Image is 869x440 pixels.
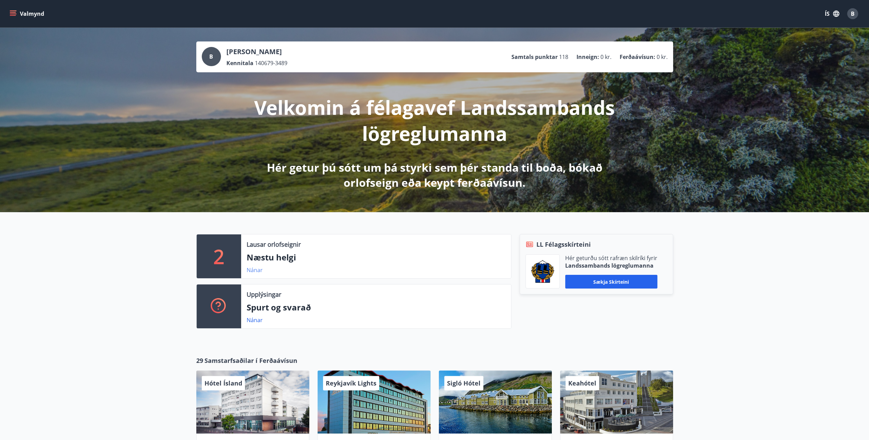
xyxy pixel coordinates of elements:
[247,302,506,313] p: Spurt og svarað
[204,356,297,365] span: Samstarfsaðilar í Ferðaávísun
[254,94,616,146] p: Velkomin á félagavef Landssambands lögreglumanna
[511,53,558,61] p: Samtals punktar
[657,53,668,61] span: 0 kr.
[247,266,263,274] a: Nánar
[226,59,253,67] p: Kennitala
[821,8,843,20] button: ÍS
[559,53,568,61] span: 118
[565,254,657,262] p: Hér geturðu sótt rafræn skilríki fyrir
[326,379,376,387] span: Reykjavík Lights
[255,59,287,67] span: 140679-3489
[254,160,616,190] p: Hér getur þú sótt um þá styrki sem þér standa til boða, bókað orlofseign eða keypt ferðaávísun.
[204,379,242,387] span: Hótel Ísland
[247,290,281,299] p: Upplýsingar
[247,252,506,263] p: Næstu helgi
[851,10,855,17] span: B
[844,5,861,22] button: B
[213,243,224,269] p: 2
[196,356,203,365] span: 29
[568,379,596,387] span: Keahótel
[576,53,599,61] p: Inneign :
[600,53,611,61] span: 0 kr.
[620,53,655,61] p: Ferðaávísun :
[8,8,47,20] button: menu
[247,316,263,324] a: Nánar
[247,240,301,249] p: Lausar orlofseignir
[565,262,657,269] p: Landssambands lögreglumanna
[531,260,554,283] img: 1cqKbADZNYZ4wXUG0EC2JmCwhQh0Y6EN22Kw4FTY.png
[209,53,213,60] span: B
[447,379,481,387] span: Sigló Hótel
[565,275,657,289] button: Sækja skírteini
[536,240,591,249] span: LL Félagsskírteini
[226,47,287,57] p: [PERSON_NAME]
